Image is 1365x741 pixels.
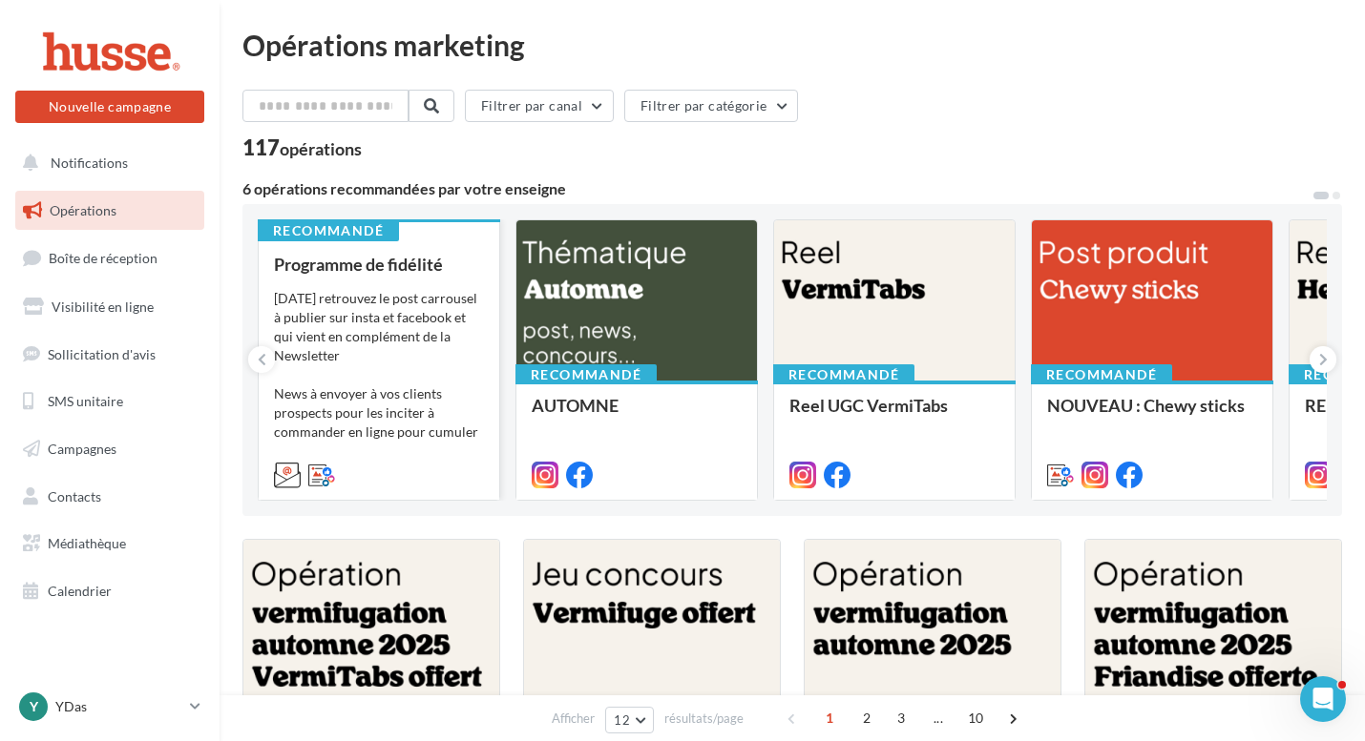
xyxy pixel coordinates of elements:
[11,191,208,231] a: Opérations
[48,345,156,361] span: Sollicitation d'avis
[48,583,112,599] span: Calendrier
[48,393,123,409] span: SMS unitaire
[242,137,362,158] div: 117
[11,477,208,517] a: Contacts
[1300,676,1346,722] iframe: Intercom live chat
[274,289,484,480] div: [DATE] retrouvez le post carrousel à publier sur insta et facebook et qui vient en complément de ...
[614,712,630,728] span: 12
[11,237,208,278] a: Boîte de réception
[48,535,126,551] span: Médiathèque
[515,364,657,385] div: Recommandé
[258,220,399,241] div: Recommandé
[11,287,208,327] a: Visibilité en ligne
[242,31,1342,59] div: Opérations marketing
[624,90,798,122] button: Filtrer par catégorie
[886,703,916,733] span: 3
[49,250,157,266] span: Boîte de réception
[465,90,614,122] button: Filtrer par canal
[814,703,845,733] span: 1
[11,335,208,375] a: Sollicitation d'avis
[532,396,742,434] div: AUTOMNE
[960,703,992,733] span: 10
[11,381,208,422] a: SMS unitaire
[242,181,1312,196] div: 6 opérations recommandées par votre enseigne
[48,488,101,504] span: Contacts
[664,710,744,728] span: résultats/page
[50,202,116,218] span: Opérations
[773,364,914,385] div: Recommandé
[11,143,200,183] button: Notifications
[15,689,204,725] a: Y YDas
[55,697,182,716] p: YDas
[11,429,208,469] a: Campagnes
[280,140,362,157] div: opérations
[15,91,204,123] button: Nouvelle campagne
[552,710,595,728] span: Afficher
[1031,364,1172,385] div: Recommandé
[605,707,654,733] button: 12
[923,703,954,733] span: ...
[11,524,208,564] a: Médiathèque
[11,571,208,611] a: Calendrier
[48,441,116,457] span: Campagnes
[274,255,484,274] div: Programme de fidélité
[1047,396,1257,434] div: NOUVEAU : Chewy sticks
[851,703,882,733] span: 2
[52,298,154,315] span: Visibilité en ligne
[30,697,38,716] span: Y
[51,154,128,171] span: Notifications
[789,396,999,434] div: Reel UGC VermiTabs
